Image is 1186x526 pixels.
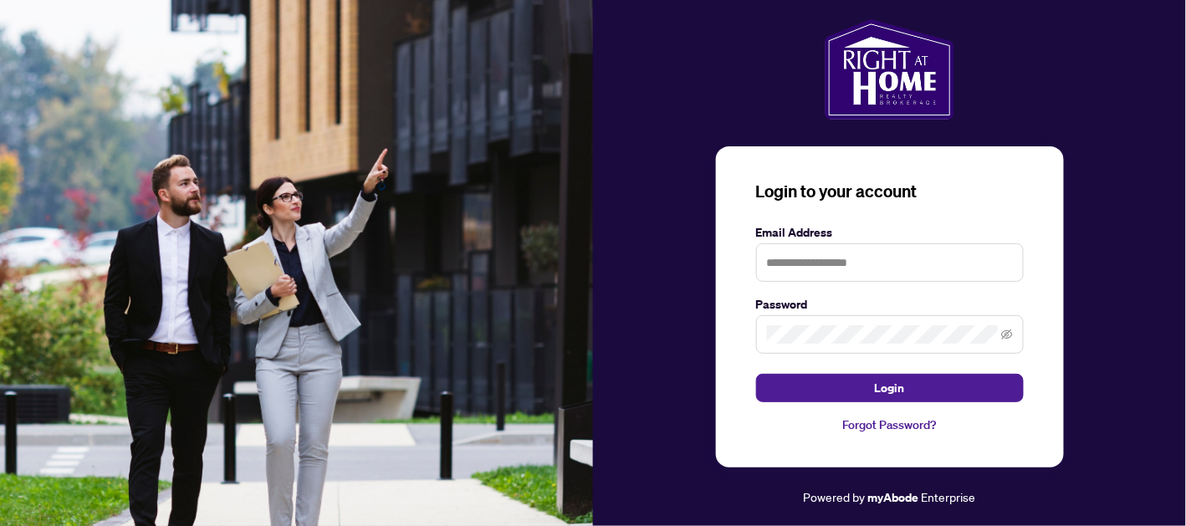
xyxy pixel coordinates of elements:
[922,489,976,504] span: Enterprise
[1001,329,1013,340] span: eye-invisible
[825,19,954,120] img: ma-logo
[756,374,1024,402] button: Login
[756,295,1024,314] label: Password
[868,488,919,507] a: myAbode
[756,223,1024,242] label: Email Address
[756,180,1024,203] h3: Login to your account
[804,489,866,504] span: Powered by
[756,416,1024,434] a: Forgot Password?
[875,375,905,401] span: Login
